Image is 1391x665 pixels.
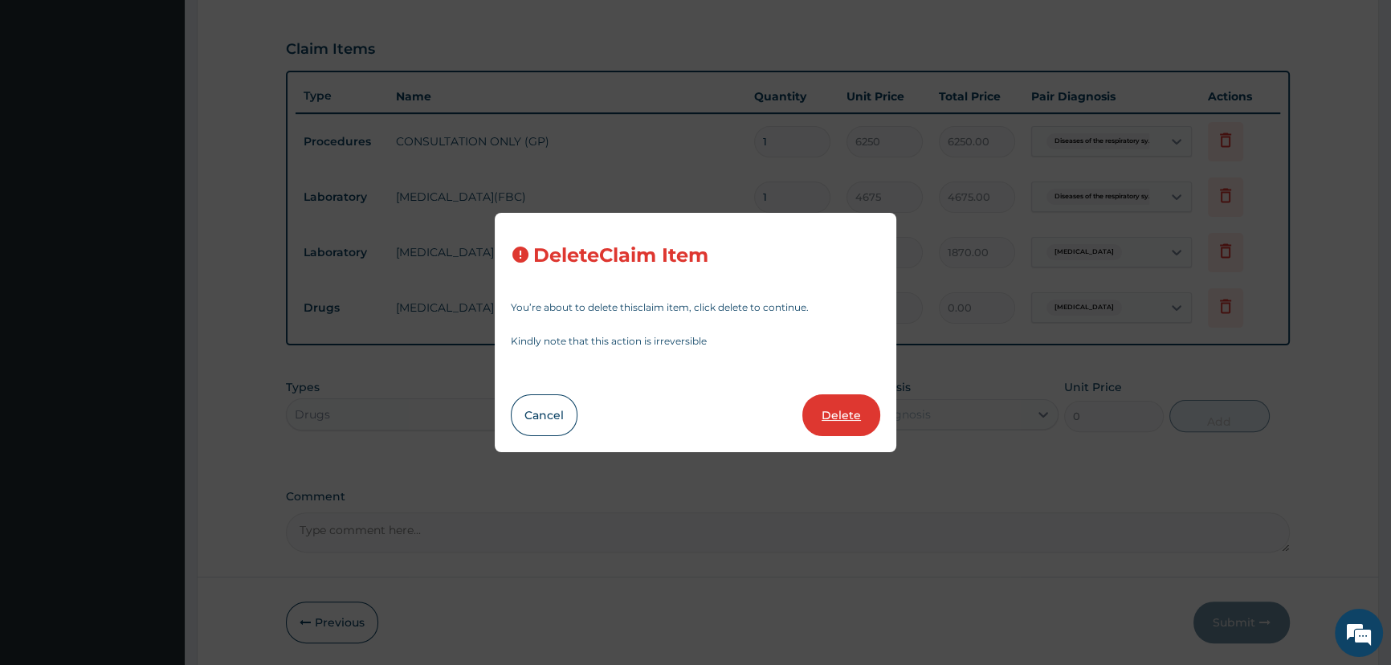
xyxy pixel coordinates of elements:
div: Minimize live chat window [263,8,302,47]
button: Cancel [511,394,577,436]
p: Kindly note that this action is irreversible [511,337,880,346]
div: Chat with us now [84,90,270,111]
span: We're online! [93,202,222,365]
button: Delete [802,394,880,436]
h3: Delete Claim Item [533,245,708,267]
img: d_794563401_company_1708531726252_794563401 [30,80,65,120]
p: You’re about to delete this claim item , click delete to continue. [511,303,880,312]
textarea: Type your message and hit 'Enter' [8,439,306,495]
